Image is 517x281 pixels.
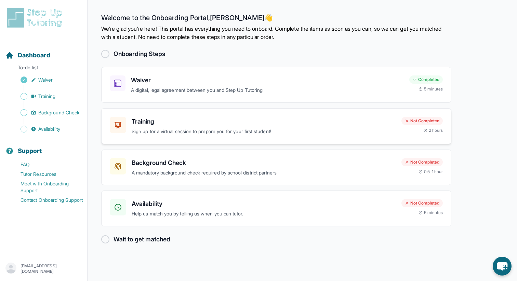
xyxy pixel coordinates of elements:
h2: Welcome to the Onboarding Portal, [PERSON_NAME] 👋 [101,14,451,25]
a: Dashboard [5,51,50,60]
span: Support [18,146,42,156]
span: Availability [38,126,60,132]
a: Contact Onboarding Support [5,195,87,205]
h2: Wait to get matched [114,235,170,244]
div: Not Completed [401,199,443,207]
a: TrainingSign up for a virtual session to prepare you for your first student!Not Completed2 hours [101,108,451,144]
a: Training [5,92,87,101]
div: Completed [409,75,443,84]
div: 0.5-1 hour [419,169,443,174]
div: Not Completed [401,158,443,166]
div: Not Completed [401,117,443,125]
a: FAQ [5,160,87,169]
button: chat-button [493,257,512,276]
span: Background Check [38,109,79,116]
div: 5 minutes [419,86,443,92]
p: Sign up for a virtual session to prepare you for your first student! [132,128,396,136]
div: 5 minutes [419,210,443,215]
button: Support [3,135,84,158]
img: logo [5,7,66,29]
p: A mandatory background check required by school district partners [132,169,396,177]
span: Waiver [38,76,53,83]
a: Waiver [5,75,87,85]
a: Meet with Onboarding Support [5,179,87,195]
h2: Onboarding Steps [114,49,165,59]
h3: Waiver [131,75,404,85]
p: Help us match you by telling us when you can tutor. [132,210,396,218]
span: Training [38,93,56,100]
p: We're glad you're here! This portal has everything you need to onboard. Complete the items as soo... [101,25,451,41]
a: AvailabilityHelp us match you by telling us when you can tutor.Not Completed5 minutes [101,191,451,226]
a: Tutor Resources [5,169,87,179]
a: Background CheckA mandatory background check required by school district partnersNot Completed0.5... [101,150,451,185]
h3: Availability [132,199,396,209]
div: 2 hours [423,128,443,133]
a: Background Check [5,108,87,117]
h3: Training [132,117,396,126]
p: To-do list [3,64,84,74]
span: Dashboard [18,51,50,60]
a: WaiverA digital, legal agreement between you and Step Up TutoringCompleted5 minutes [101,67,451,103]
button: Dashboard [3,40,84,63]
button: [EMAIL_ADDRESS][DOMAIN_NAME] [5,263,82,275]
a: Availability [5,124,87,134]
p: A digital, legal agreement between you and Step Up Tutoring [131,86,404,94]
h3: Background Check [132,158,396,168]
p: [EMAIL_ADDRESS][DOMAIN_NAME] [21,263,82,274]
